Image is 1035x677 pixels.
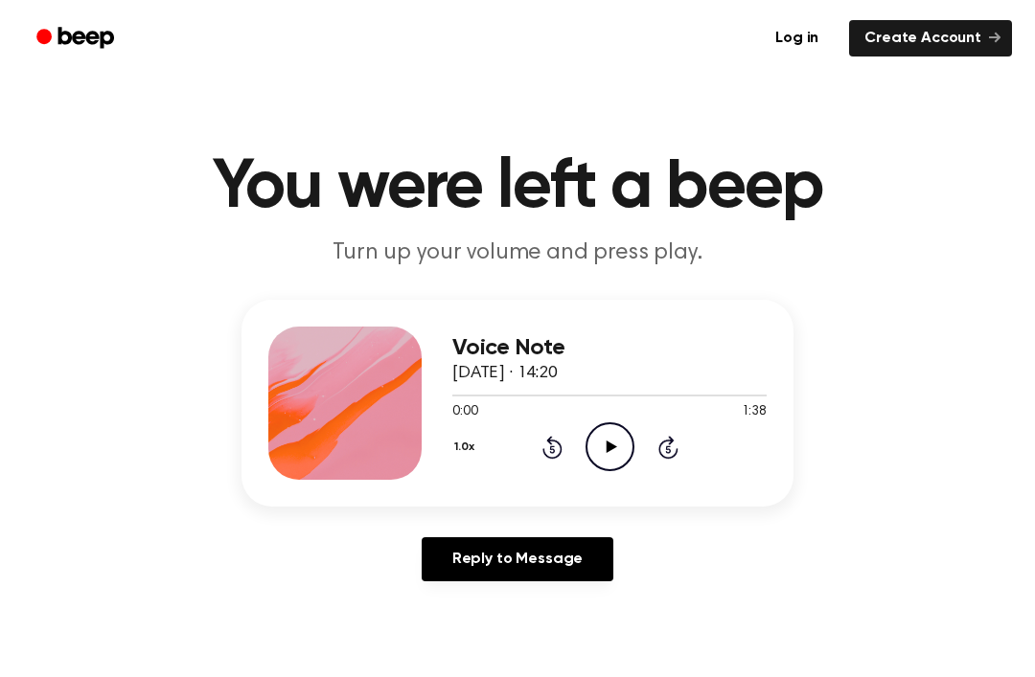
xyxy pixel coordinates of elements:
span: [DATE] · 14:20 [452,365,558,382]
p: Turn up your volume and press play. [149,237,885,269]
span: 1:38 [742,402,767,422]
a: Reply to Message [422,537,613,581]
a: Beep [23,20,131,57]
button: 1.0x [452,431,481,463]
a: Create Account [849,20,1012,56]
h3: Voice Note [452,335,767,361]
a: Log in [756,16,838,60]
span: 0:00 [452,402,477,422]
h1: You were left a beep [27,153,1008,222]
